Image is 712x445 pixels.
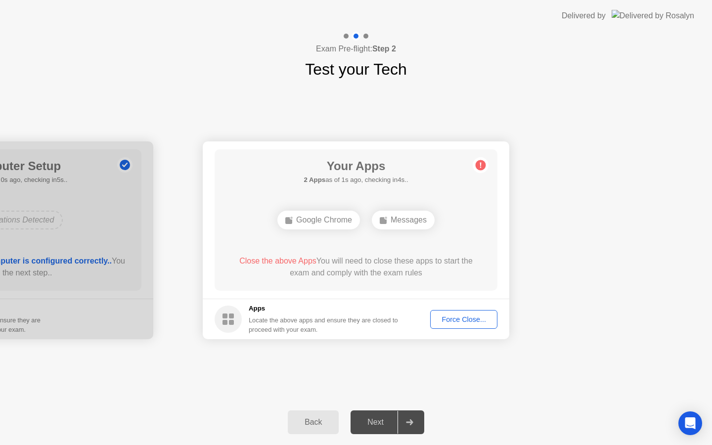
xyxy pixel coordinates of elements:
[430,310,497,329] button: Force Close...
[291,418,336,427] div: Back
[372,211,435,229] div: Messages
[249,315,399,334] div: Locate the above apps and ensure they are closed to proceed with your exam.
[678,411,702,435] div: Open Intercom Messenger
[562,10,606,22] div: Delivered by
[354,418,398,427] div: Next
[612,10,694,21] img: Delivered by Rosalyn
[351,410,424,434] button: Next
[316,43,396,55] h4: Exam Pre-flight:
[288,410,339,434] button: Back
[304,175,408,185] h5: as of 1s ago, checking in4s..
[277,211,360,229] div: Google Chrome
[305,57,407,81] h1: Test your Tech
[434,315,494,323] div: Force Close...
[229,255,484,279] div: You will need to close these apps to start the exam and comply with the exam rules
[304,176,325,183] b: 2 Apps
[372,44,396,53] b: Step 2
[249,304,399,313] h5: Apps
[239,257,316,265] span: Close the above Apps
[304,157,408,175] h1: Your Apps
